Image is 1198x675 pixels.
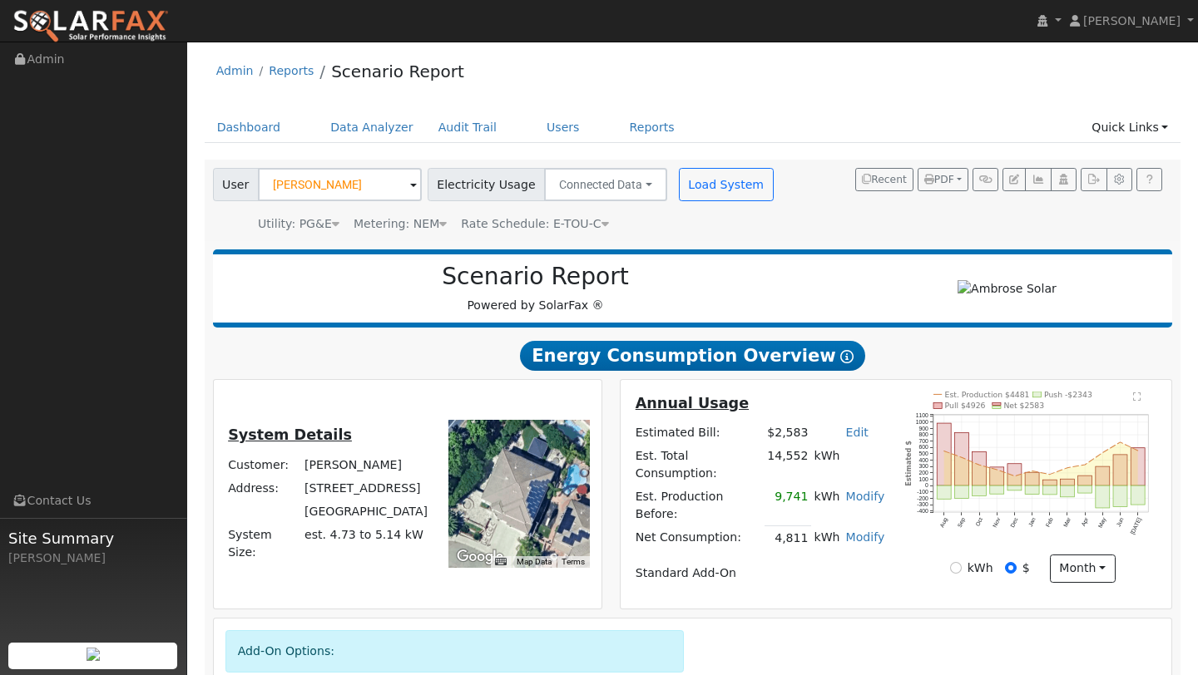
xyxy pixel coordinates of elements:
[302,500,431,523] td: [GEOGRAPHIC_DATA]
[225,476,302,500] td: Address:
[544,168,667,201] button: Connected Data
[1116,517,1125,528] text: Jun
[918,451,928,456] text: 500
[213,168,259,201] span: User
[1044,390,1092,399] text: Push -$2343
[426,112,509,143] a: Audit Trail
[974,517,983,528] text: Oct
[937,485,951,499] rect: onclick=""
[1005,562,1017,574] input: $
[302,453,431,476] td: [PERSON_NAME]
[1062,516,1072,528] text: Mar
[331,62,464,81] a: Scenario Report
[8,527,178,549] span: Site Summary
[950,562,962,574] input: kWh
[904,441,913,486] text: Estimated $
[1031,470,1033,472] circle: onclick=""
[958,280,1057,298] img: Ambrose Solar
[230,263,841,291] h2: Scenario Report
[632,526,765,550] td: Net Consumption:
[520,341,864,371] span: Energy Consumption Overview
[1084,464,1087,466] circle: onclick=""
[918,457,928,463] text: 400
[225,630,684,673] div: Add-On Options:
[924,174,954,185] span: PDF
[225,453,302,476] td: Customer:
[1042,485,1057,495] rect: onclick=""
[1050,554,1116,583] button: month
[973,168,998,191] button: Generate Report Link
[943,450,945,452] circle: onclick=""
[765,421,811,444] td: $2,583
[1130,517,1143,536] text: [DATE]
[916,412,928,418] text: 1100
[855,168,913,191] button: Recent
[990,485,1004,494] rect: onclick=""
[12,9,169,44] img: SolarFax
[87,648,100,661] img: retrieve
[1009,516,1019,528] text: Dec
[1106,168,1132,191] button: Settings
[495,556,507,568] button: Keyboard shortcuts
[302,476,431,500] td: [STREET_ADDRESS]
[1025,472,1039,485] rect: onclick=""
[461,217,608,230] span: Alias: HETOUCN
[1079,112,1181,143] a: Quick Links
[956,517,966,530] text: Sep
[840,350,854,363] i: Show Help
[954,485,968,498] rect: onclick=""
[1131,485,1146,505] rect: onclick=""
[258,168,422,201] input: Select a User
[954,433,968,486] rect: onclick=""
[517,556,552,568] button: Map Data
[811,444,888,485] td: kWh
[846,426,869,439] a: Edit
[562,557,585,566] a: Terms (opens in new tab)
[318,112,426,143] a: Data Analyzer
[765,526,811,550] td: 4,811
[846,530,885,544] a: Modify
[632,421,765,444] td: Estimated Bill:
[937,423,951,485] rect: onclick=""
[978,464,981,466] circle: onclick=""
[453,546,507,568] img: Google
[1042,480,1057,485] rect: onclick=""
[918,470,928,475] text: 200
[973,451,987,485] rect: onclick=""
[1078,485,1092,493] rect: onclick=""
[992,516,1002,528] text: Nov
[1025,168,1051,191] button: Multi-Series Graph
[1133,392,1141,402] text: 
[918,431,928,437] text: 800
[918,168,968,191] button: PDF
[1081,516,1091,528] text: Apr
[1013,475,1016,477] circle: onclick=""
[916,419,928,425] text: 1000
[1113,485,1127,507] rect: onclick=""
[918,438,928,444] text: 700
[1083,14,1181,27] span: [PERSON_NAME]
[216,64,254,77] a: Admin
[679,168,774,201] button: Load System
[917,508,928,514] text: -400
[8,549,178,567] div: [PERSON_NAME]
[1061,479,1075,485] rect: onclick=""
[632,444,765,485] td: Est. Total Consumption:
[765,444,811,485] td: 14,552
[960,456,963,459] circle: onclick=""
[917,501,928,507] text: -300
[1101,451,1104,454] circle: onclick=""
[1067,467,1069,470] circle: onclick=""
[918,476,928,482] text: 100
[1097,516,1108,530] text: May
[938,517,948,530] text: Aug
[534,112,592,143] a: Users
[1096,466,1110,485] rect: onclick=""
[1007,485,1022,490] rect: onclick=""
[918,426,928,431] text: 900
[302,524,431,564] td: System Size
[1003,401,1044,410] text: Net $2583
[1078,475,1092,485] rect: onclick=""
[1045,517,1054,529] text: Feb
[918,464,928,470] text: 300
